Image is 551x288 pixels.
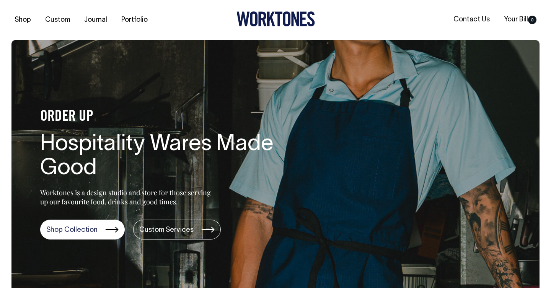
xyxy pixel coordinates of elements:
h4: ORDER UP [40,109,285,125]
a: Custom Services [133,220,221,239]
a: Journal [81,14,110,26]
a: Portfolio [118,14,151,26]
a: Your Bill0 [501,13,540,26]
h1: Hospitality Wares Made Good [40,133,285,181]
p: Worktones is a design studio and store for those serving up our favourite food, drinks and good t... [40,188,214,206]
a: Shop Collection [40,220,125,239]
a: Contact Us [450,13,493,26]
a: Shop [11,14,34,26]
a: Custom [42,14,73,26]
span: 0 [528,16,536,24]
